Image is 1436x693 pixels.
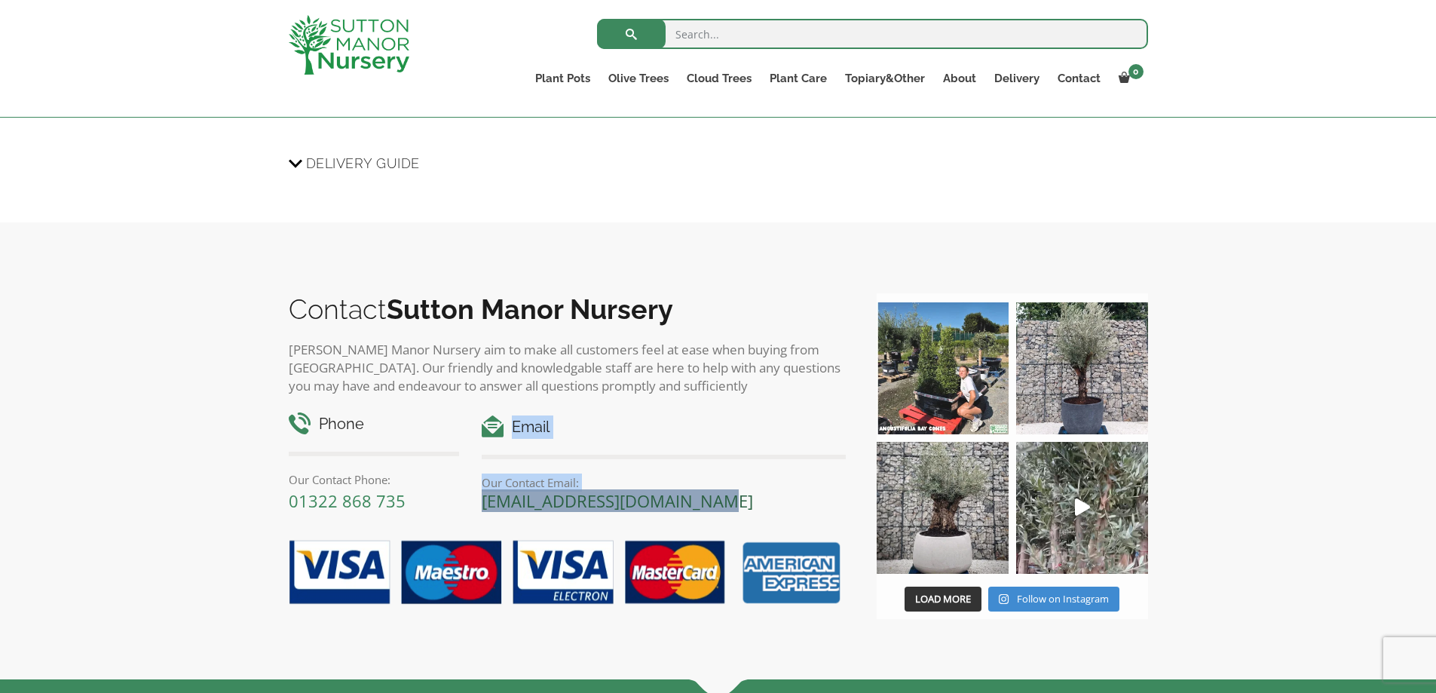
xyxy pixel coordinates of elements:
[526,68,599,89] a: Plant Pots
[1075,498,1090,516] svg: Play
[289,471,460,489] p: Our Contact Phone:
[1016,302,1148,434] img: A beautiful multi-stem Spanish Olive tree potted in our luxurious fibre clay pots 😍😍
[387,293,673,325] b: Sutton Manor Nursery
[482,489,753,512] a: [EMAIL_ADDRESS][DOMAIN_NAME]
[482,415,846,439] h4: Email
[1049,68,1110,89] a: Contact
[1128,64,1144,79] span: 0
[289,341,847,395] p: [PERSON_NAME] Manor Nursery aim to make all customers feel at ease when buying from [GEOGRAPHIC_D...
[597,19,1148,49] input: Search...
[985,68,1049,89] a: Delivery
[289,489,406,512] a: 01322 868 735
[905,587,981,612] button: Load More
[836,68,934,89] a: Topiary&Other
[988,587,1119,612] a: Instagram Follow on Instagram
[934,68,985,89] a: About
[306,149,420,177] span: Delivery Guide
[678,68,761,89] a: Cloud Trees
[289,412,460,436] h4: Phone
[1110,68,1148,89] a: 0
[277,532,847,615] img: payment-options.png
[877,302,1009,434] img: Our elegant & picturesque Angustifolia Cones are an exquisite addition to your Bay Tree collectio...
[761,68,836,89] a: Plant Care
[482,474,846,492] p: Our Contact Email:
[999,593,1009,605] svg: Instagram
[1016,442,1148,574] a: Play
[915,592,971,606] span: Load More
[599,68,678,89] a: Olive Trees
[289,293,847,325] h2: Contact
[877,442,1009,574] img: Check out this beauty we potted at our nursery today ❤️‍🔥 A huge, ancient gnarled Olive tree plan...
[1017,592,1109,606] span: Follow on Instagram
[289,15,409,75] img: logo
[1016,442,1148,574] img: New arrivals Monday morning of beautiful olive trees 🤩🤩 The weather is beautiful this summer, gre...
